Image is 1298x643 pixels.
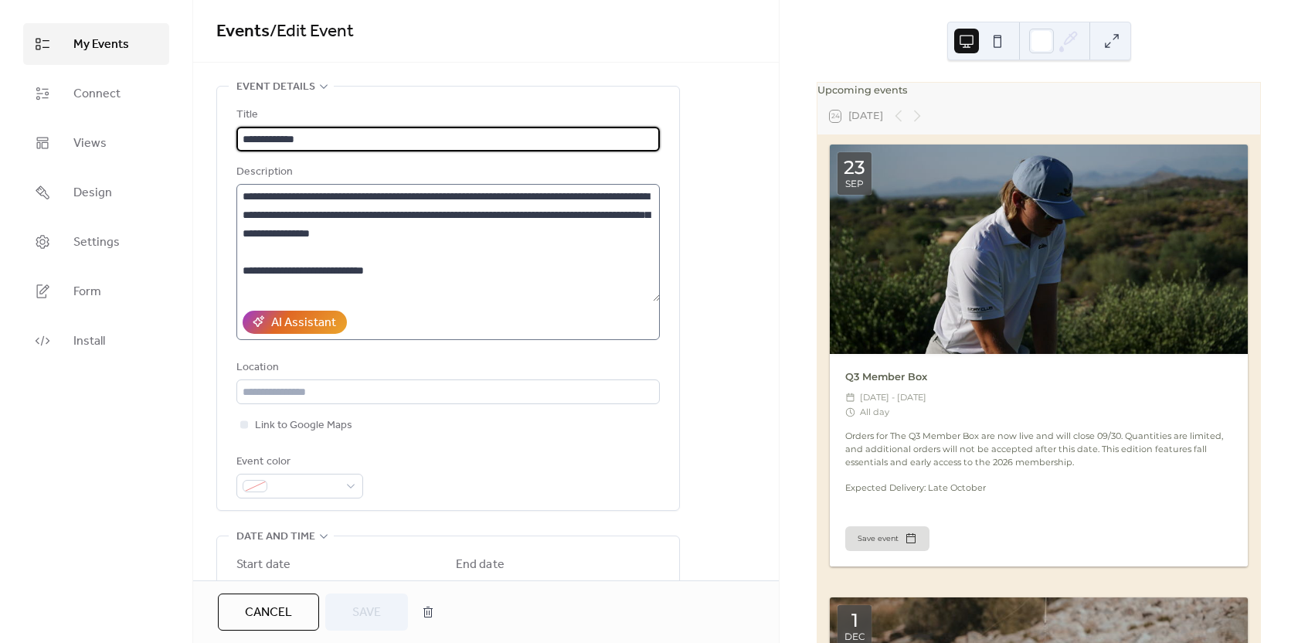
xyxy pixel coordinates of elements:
span: / Edit Event [270,15,354,49]
button: Save event [845,526,929,551]
span: Design [73,184,112,202]
div: Description [236,163,657,182]
span: All day [860,405,889,420]
a: Settings [23,221,169,263]
a: Install [23,320,169,362]
div: Dec [844,632,865,641]
div: Location [236,359,657,377]
div: Event color [236,453,360,471]
span: My Events [73,36,129,54]
span: Form [73,283,101,301]
button: Cancel [218,594,319,631]
span: Link to Google Maps [255,417,352,435]
div: 23 [844,158,865,177]
span: Event details [236,78,315,97]
a: Events [216,15,270,49]
span: Cancel [245,604,292,622]
span: Time [348,577,372,596]
a: Connect [23,73,169,114]
span: Settings [73,233,120,252]
div: Start date [236,556,291,574]
span: [DATE] - [DATE] [860,390,926,405]
button: AI Assistant [243,311,347,334]
div: Orders for The Q3 Member Box are now live and will close 09/30. Quantities are limited, and addit... [830,430,1248,495]
div: ​ [845,390,855,405]
div: 1 [851,611,858,630]
div: Title [236,106,657,124]
span: Date and time [236,528,315,546]
div: Sep [845,179,864,189]
span: Time [567,577,592,596]
a: My Events [23,23,169,65]
span: Install [73,332,105,351]
a: Views [23,122,169,164]
div: End date [456,556,505,574]
span: Views [73,134,107,153]
div: AI Assistant [271,314,336,332]
span: Date [236,577,260,596]
div: Upcoming events [817,83,1260,97]
div: Q3 Member Box [830,369,1248,384]
a: Design [23,172,169,213]
div: ​ [845,405,855,420]
a: Form [23,270,169,312]
span: Connect [73,85,121,104]
span: Date [456,577,479,596]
